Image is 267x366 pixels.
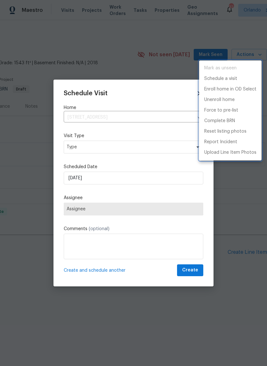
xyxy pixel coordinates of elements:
[204,128,247,135] p: Reset listing photos
[204,107,238,114] p: Force to pre-list
[204,97,235,103] p: Unenroll home
[204,86,256,93] p: Enroll home in OD Select
[204,75,237,82] p: Schedule a visit
[204,139,237,145] p: Report Incident
[204,118,235,124] p: Complete BRN
[204,149,256,156] p: Upload Line Item Photos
